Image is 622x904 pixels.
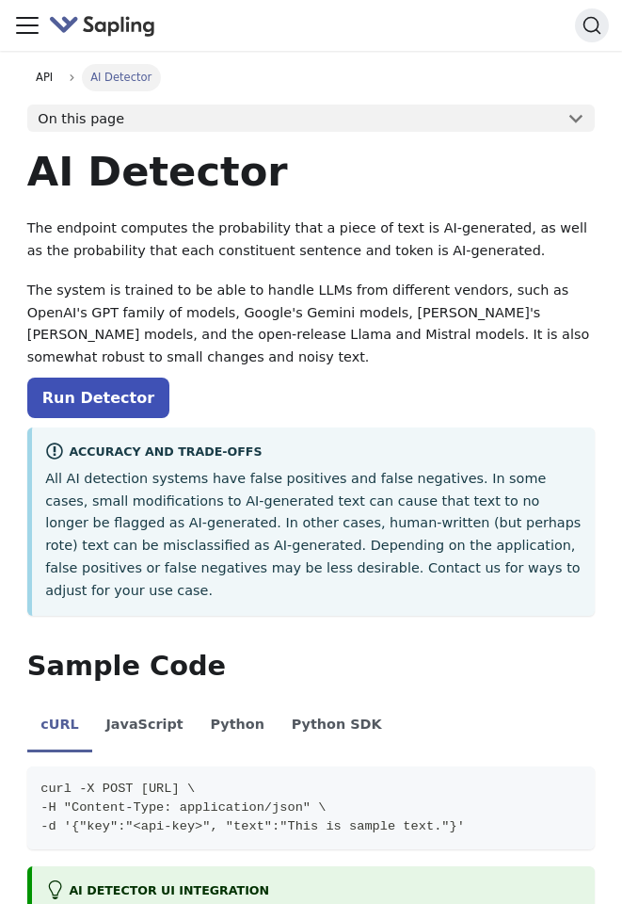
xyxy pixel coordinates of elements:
[27,378,169,418] a: Run Detector
[13,11,41,40] button: Toggle navigation bar
[49,12,163,40] a: Sapling.ai
[49,12,156,40] img: Sapling.ai
[82,64,161,90] span: AI Detector
[27,105,595,133] button: On this page
[27,650,595,684] h2: Sample Code
[575,8,609,42] button: Search (Command+K)
[40,782,195,796] span: curl -X POST [URL] \
[40,800,326,815] span: -H "Content-Type: application/json" \
[27,146,595,197] h1: AI Detector
[27,280,595,369] p: The system is trained to be able to handle LLMs from different vendors, such as OpenAI's GPT fami...
[27,64,62,90] a: API
[36,71,53,84] span: API
[27,701,92,753] li: cURL
[278,701,395,753] li: Python SDK
[197,701,278,753] li: Python
[40,819,465,833] span: -d '{"key":"<api-key>", "text":"This is sample text."}'
[45,880,582,903] div: AI Detector UI integration
[27,218,595,263] p: The endpoint computes the probability that a piece of text is AI-generated, as well as the probab...
[45,442,582,464] div: Accuracy and Trade-offs
[27,64,595,90] nav: Breadcrumbs
[45,468,582,603] p: All AI detection systems have false positives and false negatives. In some cases, small modificat...
[92,701,197,753] li: JavaScript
